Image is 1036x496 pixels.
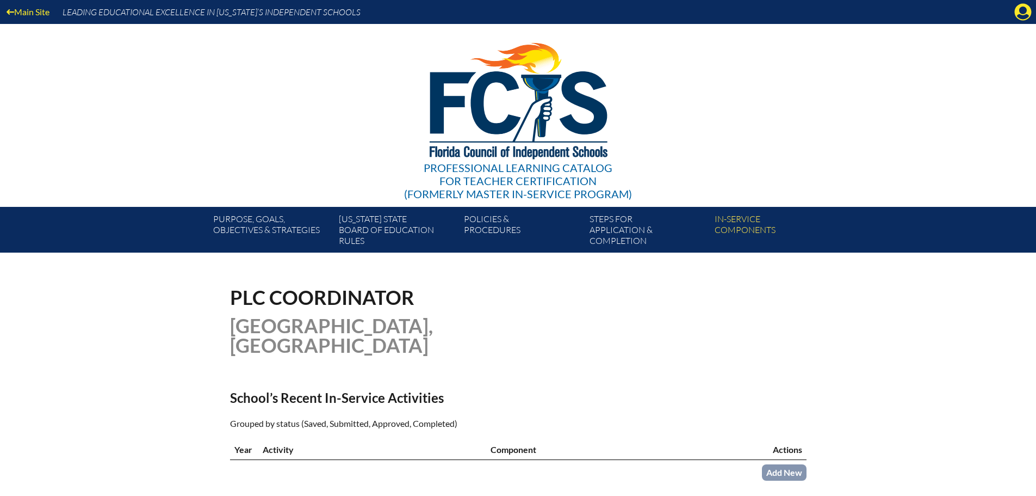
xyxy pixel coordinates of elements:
[400,22,636,203] a: Professional Learning Catalog for Teacher Certification(formerly Master In-service Program)
[710,211,835,253] a: In-servicecomponents
[1014,3,1032,21] svg: Manage account
[406,24,630,173] img: FCISlogo221.eps
[209,211,334,253] a: Purpose, goals,objectives & strategies
[486,439,744,460] th: Component
[230,285,414,309] span: PLC Coordinator
[585,211,710,253] a: Steps forapplication & completion
[404,161,632,200] div: Professional Learning Catalog (formerly Master In-service Program)
[230,439,258,460] th: Year
[460,211,585,253] a: Policies &Procedures
[2,4,54,19] a: Main Site
[230,417,613,431] p: Grouped by status (Saved, Submitted, Approved, Completed)
[334,211,460,253] a: [US_STATE] StateBoard of Education rules
[762,464,807,480] a: Add New
[230,390,613,406] h2: School’s Recent In-Service Activities
[258,439,487,460] th: Activity
[439,174,597,187] span: for Teacher Certification
[744,439,807,460] th: Actions
[230,314,433,357] span: [GEOGRAPHIC_DATA], [GEOGRAPHIC_DATA]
